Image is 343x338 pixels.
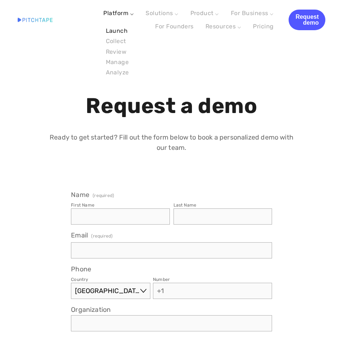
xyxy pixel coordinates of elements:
span: (required) [91,231,112,241]
a: Launch [103,26,131,36]
span: Email [71,231,88,239]
a: Review [103,46,131,57]
a: For Business ⌵ [231,10,274,17]
iframe: Chat Widget [306,303,343,338]
span: Name [71,191,89,199]
a: Platform ⌵ [103,10,134,17]
img: Pitchtape | Video Submission Management Software [18,18,53,22]
div: Last Name [174,203,197,208]
a: Pricing [253,20,274,33]
a: Collect [103,36,131,46]
a: Resources ⌵ [206,23,241,30]
strong: Request a demo [86,93,257,119]
a: Solutions ⌵ [146,10,178,17]
span: Organization [71,306,111,314]
div: Number [153,277,170,282]
div: Country [71,277,88,282]
a: Analyze [103,67,131,78]
div: First Name [71,203,94,208]
a: Request demo [289,10,325,30]
span: +1 [153,283,168,299]
p: Ready to get started? Fill out the form below to book a personalized demo with our team. [44,132,299,154]
a: For Founders [155,20,194,33]
span: Phone [71,265,91,273]
a: Product ⌵ [190,10,219,17]
a: Manage [103,57,131,67]
span: (required) [93,193,114,198]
